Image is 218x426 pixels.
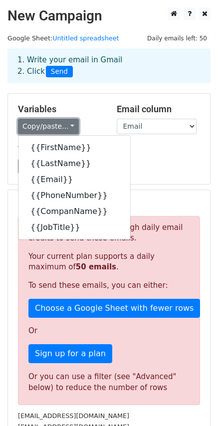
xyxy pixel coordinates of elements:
[18,119,79,134] a: Copy/paste...
[46,66,73,78] span: Send
[28,251,190,272] p: Your current plan supports a daily maximum of .
[28,326,190,336] p: Or
[18,104,102,115] h5: Variables
[18,412,129,420] small: [EMAIL_ADDRESS][DOMAIN_NAME]
[76,262,116,271] strong: 50 emails
[7,7,211,24] h2: New Campaign
[28,299,200,318] a: Choose a Google Sheet with fewer rows
[168,378,218,426] iframe: Chat Widget
[10,54,208,77] div: 1. Write your email in Gmail 2. Click
[18,172,130,188] a: {{Email}}
[117,104,201,115] h5: Email column
[18,219,130,235] a: {{JobTitle}}
[28,280,190,291] p: To send these emails, you can either:
[52,34,119,42] a: Untitled spreadsheet
[18,188,130,204] a: {{PhoneNumber}}
[28,344,112,363] a: Sign up for a plan
[144,33,211,44] span: Daily emails left: 50
[18,140,130,156] a: {{FirstName}}
[28,371,190,394] div: Or you can use a filter (see "Advanced" below) to reduce the number of rows
[7,34,119,42] small: Google Sheet:
[18,204,130,219] a: {{CompanName}}
[18,156,130,172] a: {{LastName}}
[144,34,211,42] a: Daily emails left: 50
